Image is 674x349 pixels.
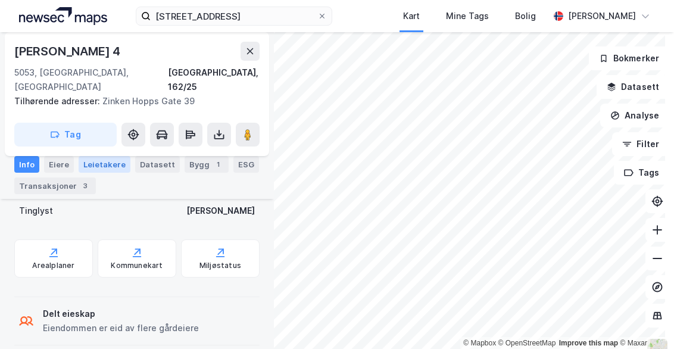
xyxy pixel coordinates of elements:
[463,339,496,347] a: Mapbox
[212,158,224,170] div: 1
[14,123,117,147] button: Tag
[43,321,199,335] div: Eiendommen er eid av flere gårdeiere
[111,261,163,270] div: Kommunekart
[43,307,199,321] div: Delt eieskap
[614,161,669,185] button: Tags
[135,156,180,173] div: Datasett
[612,132,669,156] button: Filter
[403,9,420,23] div: Kart
[446,9,489,23] div: Mine Tags
[597,75,669,99] button: Datasett
[589,46,669,70] button: Bokmerker
[498,339,556,347] a: OpenStreetMap
[14,94,250,108] div: Zinken Hopps Gate 39
[186,204,255,218] div: [PERSON_NAME]
[32,261,74,270] div: Arealplaner
[14,66,168,94] div: 5053, [GEOGRAPHIC_DATA], [GEOGRAPHIC_DATA]
[199,261,241,270] div: Miljøstatus
[151,7,317,25] input: Søk på adresse, matrikkel, gårdeiere, leietakere eller personer
[600,104,669,127] button: Analyse
[44,156,74,173] div: Eiere
[233,156,259,173] div: ESG
[14,96,102,106] span: Tilhørende adresser:
[515,9,536,23] div: Bolig
[614,292,674,349] iframe: Chat Widget
[14,42,123,61] div: [PERSON_NAME] 4
[568,9,636,23] div: [PERSON_NAME]
[79,180,91,192] div: 3
[14,156,39,173] div: Info
[168,66,260,94] div: [GEOGRAPHIC_DATA], 162/25
[19,7,107,25] img: logo.a4113a55bc3d86da70a041830d287a7e.svg
[14,177,96,194] div: Transaksjoner
[185,156,229,173] div: Bygg
[19,204,53,218] div: Tinglyst
[614,292,674,349] div: Kontrollprogram for chat
[559,339,618,347] a: Improve this map
[79,156,130,173] div: Leietakere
